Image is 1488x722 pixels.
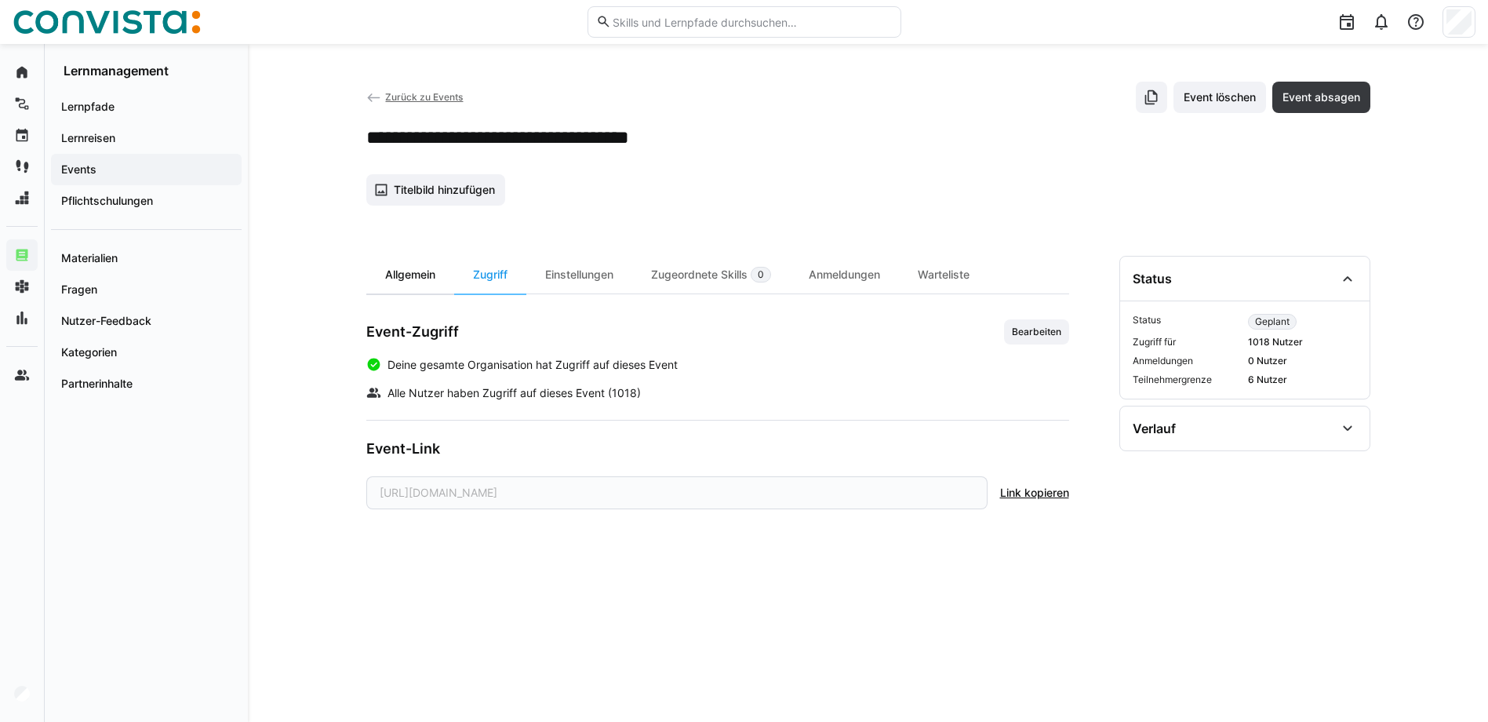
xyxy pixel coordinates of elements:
span: Deine gesamte Organisation hat Zugriff auf dieses Event [387,357,678,373]
span: Teilnehmergrenze [1133,374,1242,386]
span: 1018 Nutzer [1248,336,1357,348]
div: Warteliste [899,256,988,294]
span: 0 [758,268,764,281]
button: Event löschen [1173,82,1266,113]
span: Bearbeiten [1010,326,1063,338]
span: Alle Nutzer haben Zugriff auf dieses Event (1018) [387,385,641,401]
span: Zugriff für [1133,336,1242,348]
span: Status [1133,314,1242,330]
button: Titelbild hinzufügen [366,174,506,206]
h3: Event-Zugriff [366,323,459,341]
div: Status [1133,271,1172,286]
div: [URL][DOMAIN_NAME] [366,476,988,509]
span: Event löschen [1181,89,1258,105]
div: Zugriff [454,256,526,294]
span: Anmeldungen [1133,355,1242,367]
span: Zurück zu Events [385,91,463,103]
div: Anmeldungen [790,256,899,294]
div: Allgemein [366,256,454,294]
div: Zugeordnete Skills [632,256,790,294]
div: Einstellungen [526,256,632,294]
span: Event absagen [1280,89,1362,105]
button: Bearbeiten [1004,319,1069,345]
span: 6 Nutzer [1248,374,1357,386]
button: Event absagen [1272,82,1370,113]
h3: Event-Link [366,439,1069,458]
span: Titelbild hinzufügen [391,182,497,198]
div: Verlauf [1133,421,1176,436]
input: Skills und Lernpfade durchsuchen… [611,15,892,29]
a: Zurück zu Events [366,91,464,103]
span: Link kopieren [1000,485,1069,501]
span: Geplant [1255,315,1290,328]
span: 0 Nutzer [1248,355,1357,367]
